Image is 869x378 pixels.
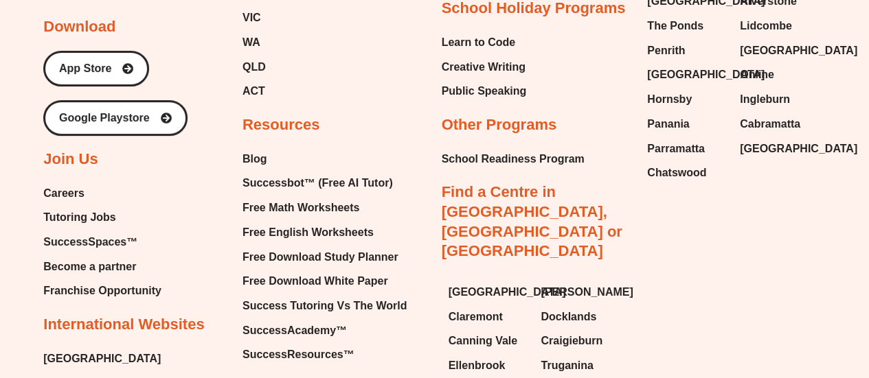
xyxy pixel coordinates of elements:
span: QLD [242,57,266,78]
span: Hornsby [647,89,692,110]
span: VIC [242,8,261,28]
span: Free English Worksheets [242,222,374,243]
span: Ellenbrook [449,355,506,376]
span: Cabramatta [740,114,800,134]
span: Lidcombe [740,16,792,36]
h2: International Websites [43,315,204,335]
a: Craigieburn [541,331,620,351]
span: Chatswood [647,163,706,183]
span: WA [242,32,260,53]
a: Public Speaking [442,81,527,102]
a: Docklands [541,307,620,327]
a: Claremont [449,307,528,327]
span: Online [740,64,774,85]
a: Hornsby [647,89,726,110]
a: The Ponds [647,16,726,36]
a: Become a partner [43,257,161,277]
a: Learn to Code [442,32,527,53]
a: Lidcombe [740,16,819,36]
a: Creative Writing [442,57,527,78]
h2: Other Programs [442,115,557,135]
a: Truganina [541,355,620,376]
span: Free Download Study Planner [242,247,398,268]
a: Free English Worksheets [242,222,407,243]
a: SuccessAcademy™ [242,320,407,341]
a: QLD [242,57,360,78]
span: [GEOGRAPHIC_DATA] [449,282,566,303]
span: Truganina [541,355,593,376]
a: App Store [43,51,149,86]
a: VIC [242,8,360,28]
a: Free Download White Paper [242,271,407,292]
a: Ingleburn [740,89,819,110]
a: [GEOGRAPHIC_DATA] [740,40,819,61]
a: SuccessSpaces™ [43,232,161,252]
a: [GEOGRAPHIC_DATA] [449,282,528,303]
a: Careers [43,183,161,204]
a: [GEOGRAPHIC_DATA] [740,139,819,159]
span: The Ponds [647,16,703,36]
span: [PERSON_NAME] [541,282,633,303]
span: Blog [242,149,267,169]
span: Free Math Worksheets [242,198,359,218]
span: Ingleburn [740,89,790,110]
span: Careers [43,183,84,204]
iframe: Chat Widget [640,223,869,378]
a: Penrith [647,40,726,61]
h2: Download [43,17,115,37]
span: Craigieburn [541,331,602,351]
span: ACT [242,81,265,102]
span: [GEOGRAPHIC_DATA] [740,40,857,61]
a: ACT [242,81,360,102]
a: Cabramatta [740,114,819,134]
a: Panania [647,114,726,134]
span: Panania [647,114,689,134]
a: [GEOGRAPHIC_DATA] [43,349,161,369]
a: SuccessResources™ [242,344,407,365]
a: Franchise Opportunity [43,281,161,301]
a: Success Tutoring Vs The World [242,296,407,316]
span: Successbot™ (Free AI Tutor) [242,173,393,193]
span: Claremont [449,307,503,327]
a: Find a Centre in [GEOGRAPHIC_DATA], [GEOGRAPHIC_DATA] or [GEOGRAPHIC_DATA] [442,183,622,259]
span: Docklands [541,307,596,327]
a: WA [242,32,360,53]
span: SuccessSpaces™ [43,232,137,252]
span: Google Playstore [59,113,150,123]
a: Tutoring Jobs [43,207,161,228]
span: SuccessResources™ [242,344,354,365]
h2: Join Us [43,150,98,169]
span: SuccessAcademy™ [242,320,347,341]
span: Free Download White Paper [242,271,388,292]
a: Canning Vale [449,331,528,351]
span: [GEOGRAPHIC_DATA] [740,139,857,159]
span: Penrith [647,40,685,61]
span: [GEOGRAPHIC_DATA] [647,64,765,85]
span: Parramatta [647,139,705,159]
a: Online [740,64,819,85]
a: School Readiness Program [442,149,585,169]
span: Learn to Code [442,32,516,53]
a: Ellenbrook [449,355,528,376]
a: [PERSON_NAME] [541,282,620,303]
a: Google Playstore [43,100,188,136]
a: Free Math Worksheets [242,198,407,218]
span: Tutoring Jobs [43,207,115,228]
h2: Resources [242,115,320,135]
span: App Store [59,63,111,74]
a: Blog [242,149,407,169]
span: Become a partner [43,257,136,277]
a: Chatswood [647,163,726,183]
a: [GEOGRAPHIC_DATA] [647,64,726,85]
a: Parramatta [647,139,726,159]
a: Successbot™ (Free AI Tutor) [242,173,407,193]
span: Canning Vale [449,331,517,351]
a: Free Download Study Planner [242,247,407,268]
span: Creative Writing [442,57,526,78]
